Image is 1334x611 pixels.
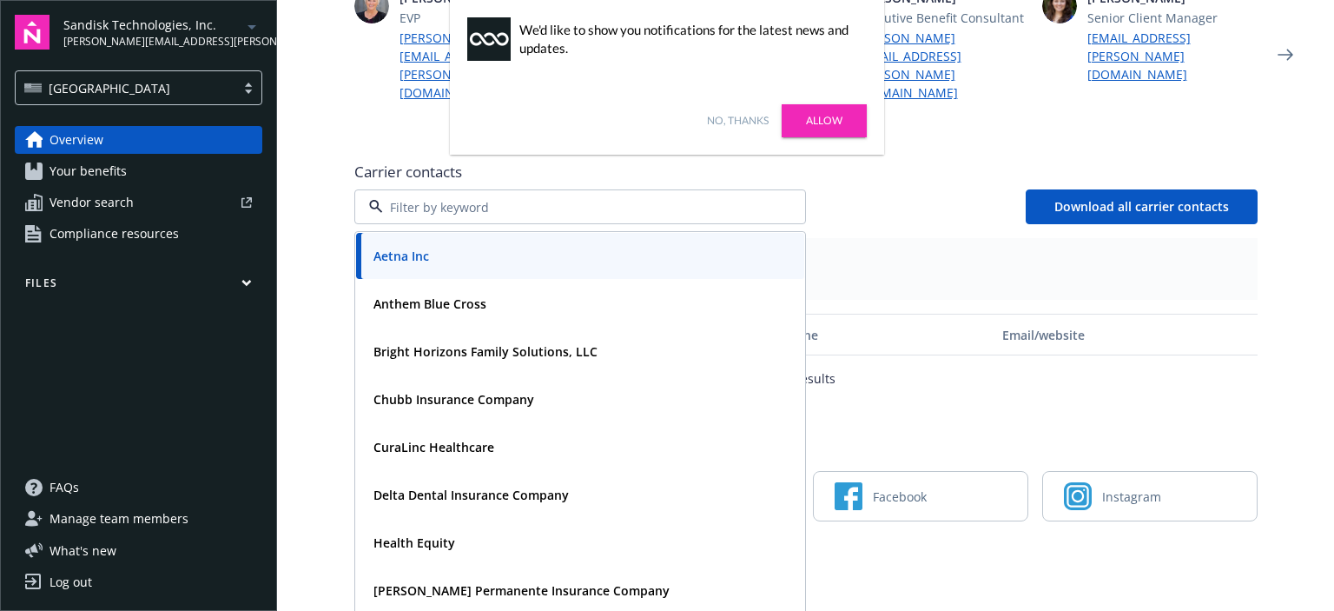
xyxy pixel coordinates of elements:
[50,541,116,560] span: What ' s new
[1026,189,1258,224] button: Download all carrier contacts
[400,9,570,27] span: EVP
[782,104,867,137] a: Allow
[373,343,598,360] strong: Bright Horizons Family Solutions, LLC
[15,541,144,560] button: What's new
[813,471,1028,521] a: Facebook
[49,79,170,97] span: [GEOGRAPHIC_DATA]
[1002,326,1250,344] div: Email/website
[50,474,79,501] span: FAQs
[50,157,127,185] span: Your benefits
[373,391,534,408] strong: Chubb Insurance Company
[63,16,241,34] span: Sandisk Technologies, Inc.
[858,9,1028,27] span: Executive Benefit Consultant
[15,157,262,185] a: Your benefits
[15,505,262,533] a: Manage team members
[1102,488,1161,506] span: Instagram
[15,15,50,50] img: navigator-logo.svg
[63,15,262,50] button: Sandisk Technologies, Inc.[PERSON_NAME][EMAIL_ADDRESS][PERSON_NAME][DOMAIN_NAME]arrowDropDown
[773,314,995,355] button: Phone
[368,268,1244,286] span: -
[50,220,179,248] span: Compliance resources
[707,113,769,129] a: No, thanks
[50,126,103,154] span: Overview
[15,126,262,154] a: Overview
[241,16,262,37] a: arrowDropDown
[373,535,455,551] strong: Health Equity
[354,162,1258,183] span: Carrier contacts
[50,505,188,533] span: Manage team members
[373,487,569,503] strong: Delta Dental Insurance Company
[858,29,1028,102] a: [PERSON_NAME][EMAIL_ADDRESS][PERSON_NAME][DOMAIN_NAME]
[1271,41,1299,69] a: Next
[24,79,227,97] span: [GEOGRAPHIC_DATA]
[63,34,241,50] span: [PERSON_NAME][EMAIL_ADDRESS][PERSON_NAME][DOMAIN_NAME]
[400,29,570,102] a: [PERSON_NAME][EMAIL_ADDRESS][PERSON_NAME][DOMAIN_NAME]
[995,314,1257,355] button: Email/website
[15,189,262,216] a: Vendor search
[50,189,134,216] span: Vendor search
[373,582,670,599] strong: [PERSON_NAME] Permanente Insurance Company
[50,568,92,596] div: Log out
[368,252,1244,268] span: Plan types
[1054,198,1229,215] span: Download all carrier contacts
[15,220,262,248] a: Compliance resources
[1087,9,1258,27] span: Senior Client Manager
[873,488,927,506] span: Facebook
[519,21,858,57] div: We'd like to show you notifications for the latest news and updates.
[776,369,835,388] p: No results
[383,198,770,216] input: Filter by keyword
[1042,471,1258,521] a: Instagram
[780,326,988,344] div: Phone
[373,296,486,312] strong: Anthem Blue Cross
[15,276,262,297] button: Files
[373,248,429,264] strong: Aetna Inc
[15,474,262,501] a: FAQs
[1087,29,1258,83] a: [EMAIL_ADDRESS][PERSON_NAME][DOMAIN_NAME]
[373,439,494,455] strong: CuraLinc Healthcare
